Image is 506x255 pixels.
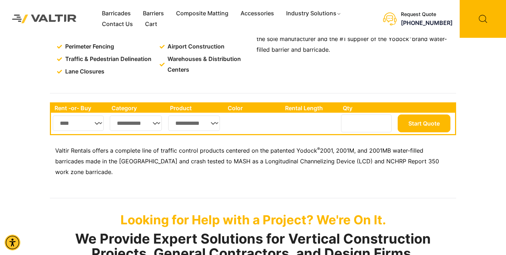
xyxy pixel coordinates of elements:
p: Looking for Help with a Project? We're On It. [50,212,456,227]
select: Single select [168,116,220,131]
select: Single select [53,116,104,131]
span: 2001, 2001M, and 2001MB water-filled barricades made in the [GEOGRAPHIC_DATA] and crash tested to... [55,147,439,175]
div: Accessibility Menu [5,235,20,250]
img: Valtir Rentals [5,8,83,30]
a: Composite Matting [170,8,234,19]
span: Airport Construction [166,41,224,52]
th: Color [224,103,282,113]
th: Rental Length [282,103,339,113]
a: Cart [139,19,163,30]
input: Number [341,114,392,132]
span: Traffic & Pedestrian Delineation [63,54,151,65]
a: Contact Us [96,19,139,30]
th: Category [108,103,166,113]
a: call (888) 496-3625 [401,19,453,26]
th: Rent -or- Buy [51,103,108,113]
span: Warehouses & Distribution Centers [166,54,251,75]
div: Request Quote [401,11,453,17]
a: Industry Solutions [280,8,347,19]
th: Product [166,103,224,113]
a: Barriers [137,8,170,19]
th: Qty [339,103,396,113]
button: Start Quote [398,114,450,132]
span: Valtir Rentals offers a complete line of traffic control products centered on the patented Yodock [55,147,317,154]
span: Lane Closures [63,66,104,77]
select: Single select [110,116,162,131]
a: Accessories [234,8,280,19]
sup: ® [317,146,320,152]
span: Perimeter Fencing [63,41,114,52]
a: Barricades [96,8,137,19]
